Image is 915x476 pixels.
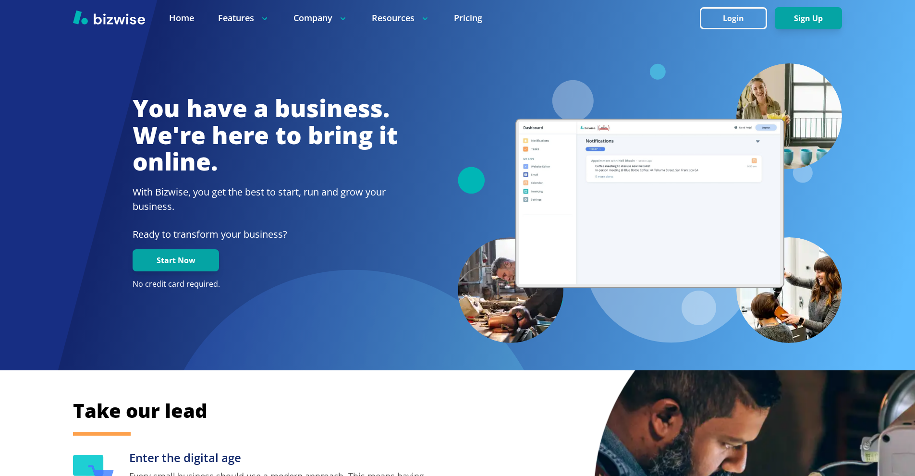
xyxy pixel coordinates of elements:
[129,450,433,466] h3: Enter the digital age
[73,398,793,424] h2: Take our lead
[169,12,194,24] a: Home
[133,256,219,265] a: Start Now
[775,7,842,29] button: Sign Up
[700,7,767,29] button: Login
[133,279,398,290] p: No credit card required.
[775,14,842,23] a: Sign Up
[73,10,145,24] img: Bizwise Logo
[454,12,482,24] a: Pricing
[133,185,398,214] h2: With Bizwise, you get the best to start, run and grow your business.
[293,12,348,24] p: Company
[133,95,398,175] h1: You have a business. We're here to bring it online.
[133,227,398,242] p: Ready to transform your business?
[372,12,430,24] p: Resources
[700,14,775,23] a: Login
[218,12,269,24] p: Features
[133,249,219,271] button: Start Now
